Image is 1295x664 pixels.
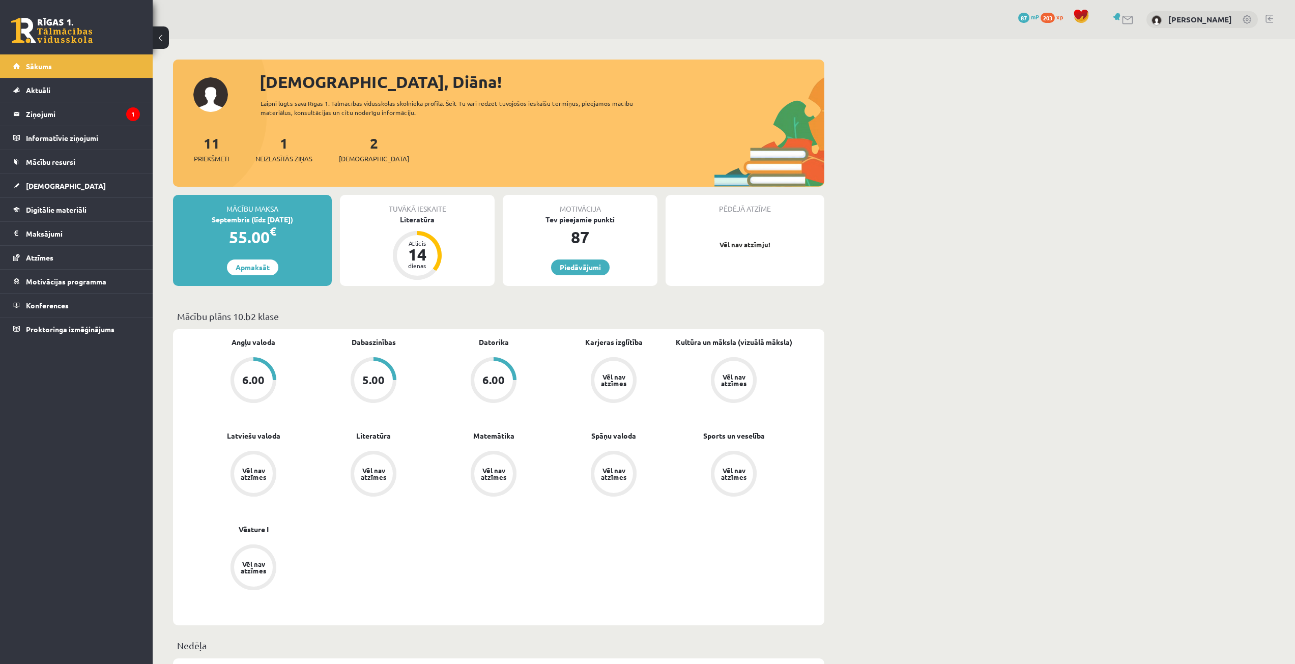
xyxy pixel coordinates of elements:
a: Rīgas 1. Tālmācības vidusskola [11,18,93,43]
span: Mācību resursi [26,157,75,166]
a: 11Priekšmeti [194,134,229,164]
i: 1 [126,107,140,121]
a: Literatūra Atlicis 14 dienas [340,214,495,281]
span: Aktuāli [26,85,50,95]
div: 87 [503,225,657,249]
a: Sākums [13,54,140,78]
a: 1Neizlasītās ziņas [255,134,312,164]
a: 6.00 [193,357,313,405]
span: 203 [1041,13,1055,23]
span: xp [1056,13,1063,21]
span: [DEMOGRAPHIC_DATA] [339,154,409,164]
a: 2[DEMOGRAPHIC_DATA] [339,134,409,164]
a: Vēl nav atzīmes [193,451,313,499]
div: Motivācija [503,195,657,214]
a: 87 mP [1018,13,1039,21]
a: Vēl nav atzīmes [674,451,794,499]
div: 6.00 [482,374,505,386]
a: Matemātika [473,430,514,441]
legend: Informatīvie ziņojumi [26,126,140,150]
div: Laipni lūgts savā Rīgas 1. Tālmācības vidusskolas skolnieka profilā. Šeit Tu vari redzēt tuvojošo... [261,99,651,117]
p: Mācību plāns 10.b2 klase [177,309,820,323]
div: Atlicis [402,240,433,246]
a: Vēl nav atzīmes [193,544,313,592]
div: Vēl nav atzīmes [359,467,388,480]
a: 203 xp [1041,13,1068,21]
span: 87 [1018,13,1029,23]
a: [PERSON_NAME] [1168,14,1232,24]
a: Spāņu valoda [591,430,636,441]
a: Literatūra [356,430,391,441]
legend: Maksājumi [26,222,140,245]
p: Nedēļa [177,639,820,652]
a: Datorika [479,337,509,348]
span: Priekšmeti [194,154,229,164]
div: Vēl nav atzīmes [239,561,268,574]
a: Proktoringa izmēģinājums [13,317,140,341]
a: Vēl nav atzīmes [554,357,674,405]
span: Neizlasītās ziņas [255,154,312,164]
span: Atzīmes [26,253,53,262]
a: Mācību resursi [13,150,140,174]
a: Kultūra un māksla (vizuālā māksla) [676,337,792,348]
span: Motivācijas programma [26,277,106,286]
a: 5.00 [313,357,434,405]
a: Aktuāli [13,78,140,102]
div: 14 [402,246,433,263]
a: Dabaszinības [352,337,396,348]
a: Vēsture I [239,524,269,535]
div: Vēl nav atzīmes [720,467,748,480]
a: Sports un veselība [703,430,765,441]
a: Konferences [13,294,140,317]
span: Proktoringa izmēģinājums [26,325,114,334]
div: Literatūra [340,214,495,225]
a: Latviešu valoda [227,430,280,441]
a: Motivācijas programma [13,270,140,293]
div: 55.00 [173,225,332,249]
a: Angļu valoda [232,337,275,348]
div: Vēl nav atzīmes [479,467,508,480]
span: Digitālie materiāli [26,205,87,214]
a: Ziņojumi1 [13,102,140,126]
div: Vēl nav atzīmes [599,373,628,387]
div: Tuvākā ieskaite [340,195,495,214]
div: Pēdējā atzīme [666,195,824,214]
a: Vēl nav atzīmes [554,451,674,499]
div: 6.00 [242,374,265,386]
a: Atzīmes [13,246,140,269]
a: Vēl nav atzīmes [674,357,794,405]
a: [DEMOGRAPHIC_DATA] [13,174,140,197]
div: Vēl nav atzīmes [599,467,628,480]
span: [DEMOGRAPHIC_DATA] [26,181,106,190]
a: Karjeras izglītība [585,337,643,348]
a: 6.00 [434,357,554,405]
div: Vēl nav atzīmes [720,373,748,387]
span: Sākums [26,62,52,71]
a: Vēl nav atzīmes [313,451,434,499]
div: Vēl nav atzīmes [239,467,268,480]
div: Septembris (līdz [DATE]) [173,214,332,225]
span: Konferences [26,301,69,310]
legend: Ziņojumi [26,102,140,126]
div: Tev pieejamie punkti [503,214,657,225]
div: dienas [402,263,433,269]
div: Mācību maksa [173,195,332,214]
img: Diāna Mežecka [1152,15,1162,25]
p: Vēl nav atzīmju! [671,240,819,250]
div: [DEMOGRAPHIC_DATA], Diāna! [260,70,824,94]
a: Vēl nav atzīmes [434,451,554,499]
span: € [270,224,276,239]
a: Maksājumi [13,222,140,245]
a: Digitālie materiāli [13,198,140,221]
span: mP [1031,13,1039,21]
div: 5.00 [362,374,385,386]
a: Informatīvie ziņojumi [13,126,140,150]
a: Piedāvājumi [551,259,610,275]
a: Apmaksāt [227,259,278,275]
